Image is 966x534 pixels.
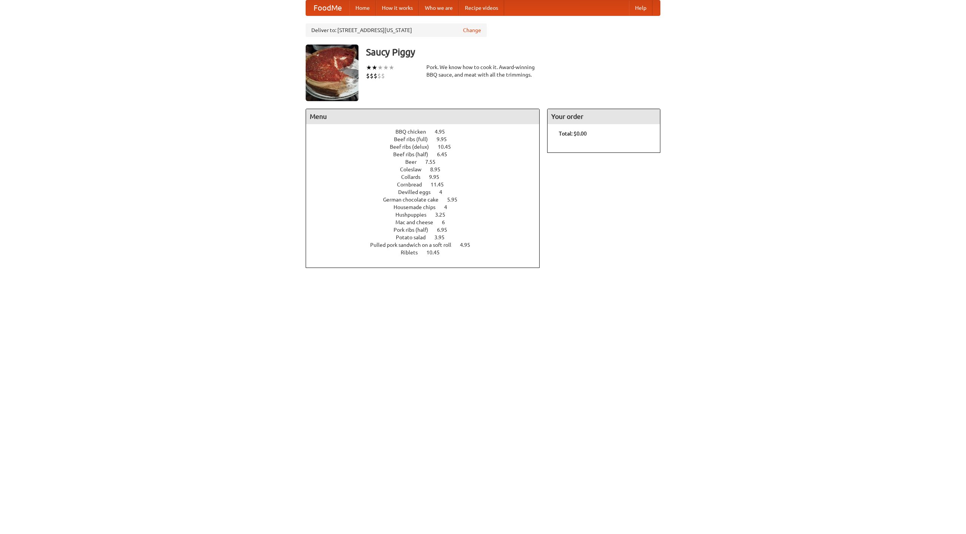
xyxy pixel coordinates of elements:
h4: Menu [306,109,539,124]
a: Beef ribs (full) 9.95 [394,136,461,142]
span: Beer [405,159,424,165]
li: ★ [372,63,377,72]
a: Beef ribs (half) 6.45 [393,151,461,157]
a: Who we are [419,0,459,15]
span: Pork ribs (half) [394,227,436,233]
li: $ [370,72,374,80]
a: Beef ribs (delux) 10.45 [390,144,465,150]
span: 6 [442,219,452,225]
span: 7.55 [425,159,443,165]
a: Pulled pork sandwich on a soft roll 4.95 [370,242,484,248]
a: Coleslaw 8.95 [400,166,454,172]
a: Devilled eggs 4 [398,189,456,195]
a: Cornbread 11.45 [397,182,458,188]
span: Collards [401,174,428,180]
a: Recipe videos [459,0,504,15]
b: Total: $0.00 [559,131,587,137]
a: BBQ chicken 4.95 [395,129,459,135]
li: $ [377,72,381,80]
span: Beef ribs (full) [394,136,435,142]
h4: Your order [548,109,660,124]
span: Beef ribs (delux) [390,144,437,150]
span: Devilled eggs [398,189,438,195]
div: Pork. We know how to cook it. Award-winning BBQ sauce, and meat with all the trimmings. [426,63,540,78]
span: 6.45 [437,151,455,157]
span: Potato salad [396,234,433,240]
span: Coleslaw [400,166,429,172]
span: 9.95 [429,174,447,180]
span: 9.95 [437,136,454,142]
span: Riblets [401,249,425,255]
span: 11.45 [431,182,451,188]
span: Beef ribs (half) [393,151,436,157]
li: $ [374,72,377,80]
span: 4.95 [460,242,478,248]
span: Hushpuppies [395,212,434,218]
span: Mac and cheese [395,219,441,225]
div: Deliver to: [STREET_ADDRESS][US_STATE] [306,23,487,37]
span: 10.45 [426,249,447,255]
a: Beer 7.55 [405,159,449,165]
li: ★ [366,63,372,72]
span: 3.95 [434,234,452,240]
li: $ [381,72,385,80]
span: 6.95 [437,227,455,233]
a: Help [629,0,652,15]
li: ★ [377,63,383,72]
li: ★ [389,63,394,72]
span: 4 [444,204,455,210]
span: German chocolate cake [383,197,446,203]
h3: Saucy Piggy [366,45,660,60]
a: Riblets 10.45 [401,249,454,255]
a: Housemade chips 4 [394,204,461,210]
a: Pork ribs (half) 6.95 [394,227,461,233]
li: $ [366,72,370,80]
span: 4.95 [435,129,452,135]
span: Pulled pork sandwich on a soft roll [370,242,459,248]
a: Collards 9.95 [401,174,453,180]
img: angular.jpg [306,45,358,101]
span: Cornbread [397,182,429,188]
a: German chocolate cake 5.95 [383,197,471,203]
span: 3.25 [435,212,453,218]
span: BBQ chicken [395,129,434,135]
a: Mac and cheese 6 [395,219,459,225]
span: 4 [439,189,450,195]
span: 8.95 [430,166,448,172]
a: FoodMe [306,0,349,15]
span: Housemade chips [394,204,443,210]
a: How it works [376,0,419,15]
a: Change [463,26,481,34]
li: ★ [383,63,389,72]
span: 5.95 [447,197,465,203]
a: Potato salad 3.95 [396,234,458,240]
a: Hushpuppies 3.25 [395,212,459,218]
a: Home [349,0,376,15]
span: 10.45 [438,144,458,150]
